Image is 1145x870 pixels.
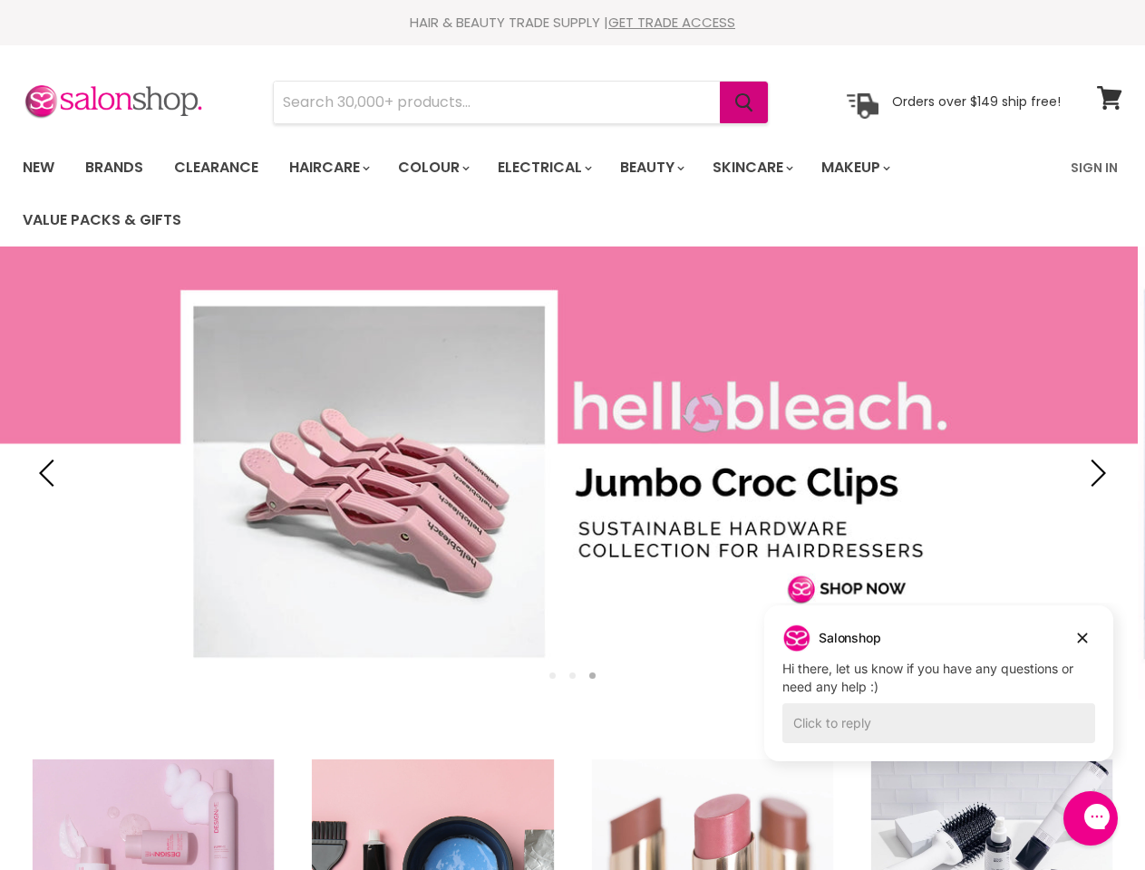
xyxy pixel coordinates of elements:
li: Page dot 1 [549,672,556,679]
a: Makeup [808,149,901,187]
a: Brands [72,149,157,187]
iframe: Gorgias live chat messenger [1054,785,1127,852]
button: Next [1077,455,1113,491]
li: Page dot 2 [569,672,576,679]
a: Value Packs & Gifts [9,201,195,239]
iframe: Gorgias live chat campaigns [751,603,1127,788]
a: GET TRADE ACCESS [608,13,735,32]
li: Page dot 3 [589,672,596,679]
a: New [9,149,68,187]
a: Colour [384,149,480,187]
a: Skincare [699,149,804,187]
input: Search [274,82,720,123]
p: Orders over $149 ship free! [892,93,1061,110]
ul: Main menu [9,141,1060,246]
button: Search [720,82,768,123]
a: Electrical [484,149,603,187]
a: Haircare [276,149,381,187]
a: Sign In [1060,149,1129,187]
button: Previous [32,455,68,491]
a: Beauty [606,149,695,187]
form: Product [273,81,769,124]
a: Clearance [160,149,272,187]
